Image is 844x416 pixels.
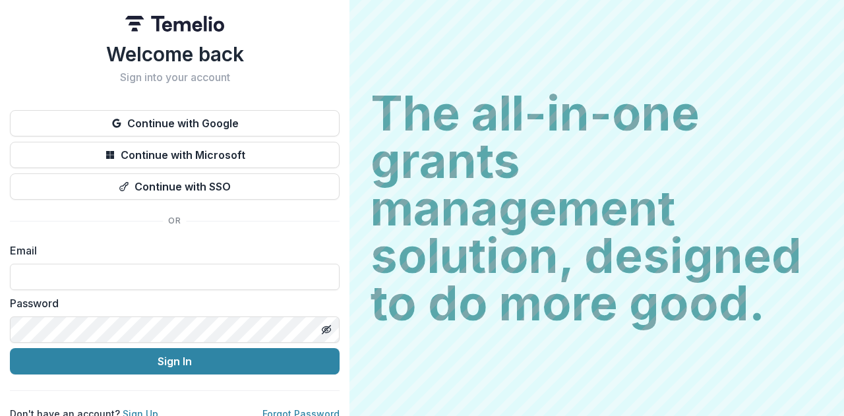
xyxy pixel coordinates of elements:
[10,348,340,374] button: Sign In
[10,42,340,66] h1: Welcome back
[316,319,337,340] button: Toggle password visibility
[10,295,332,311] label: Password
[10,142,340,168] button: Continue with Microsoft
[10,173,340,200] button: Continue with SSO
[10,243,332,258] label: Email
[125,16,224,32] img: Temelio
[10,71,340,84] h2: Sign into your account
[10,110,340,136] button: Continue with Google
